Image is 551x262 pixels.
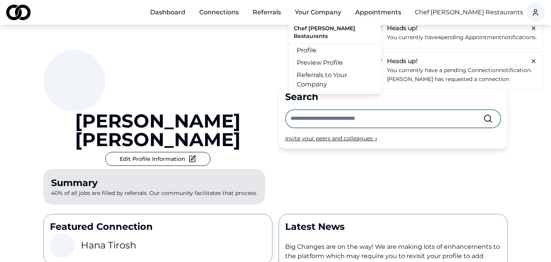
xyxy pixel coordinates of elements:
a: You currently have4pending appointmentnotifications. [387,33,537,42]
button: Chef [PERSON_NAME] Restaurants [415,8,523,17]
p: 40% of all jobs are filled by referrals. Our community facilitates that process. [43,169,265,205]
a: You currently have a pending connectionnotification.[PERSON_NAME] has requested a connection [387,66,537,84]
a: Referrals to Your Company [289,69,381,91]
h5: Heads up! [376,25,537,31]
div: Search [285,91,501,103]
button: Edit Profile Information [105,152,210,166]
a: Referrals [246,5,287,20]
p: [PERSON_NAME] has requested a connection [387,75,537,84]
a: Connections [193,5,245,20]
p: You currently have pending notifications. [387,33,537,42]
button: Your Company [289,5,347,20]
a: Profile [289,44,381,57]
p: You currently have a pending notification. [387,66,537,75]
div: Invite your peers and colleagues → [285,134,501,142]
div: Your Company [289,20,382,94]
a: Dashboard [144,5,192,20]
span: appointment [465,34,501,41]
em: 4 [438,34,441,41]
a: Preview Profile [289,57,381,69]
div: Chef [PERSON_NAME] Restaurants [289,24,381,44]
p: Featured Connection [50,221,266,233]
nav: Main [144,5,407,20]
img: logo [6,5,31,20]
a: Appointments [349,5,407,20]
span: connection [468,67,499,74]
h3: Hana Tirosh [81,239,136,252]
a: [PERSON_NAME] [PERSON_NAME] [43,112,272,149]
div: Summary [51,177,257,189]
p: Latest News [285,221,501,233]
h5: Heads up! [376,58,537,64]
